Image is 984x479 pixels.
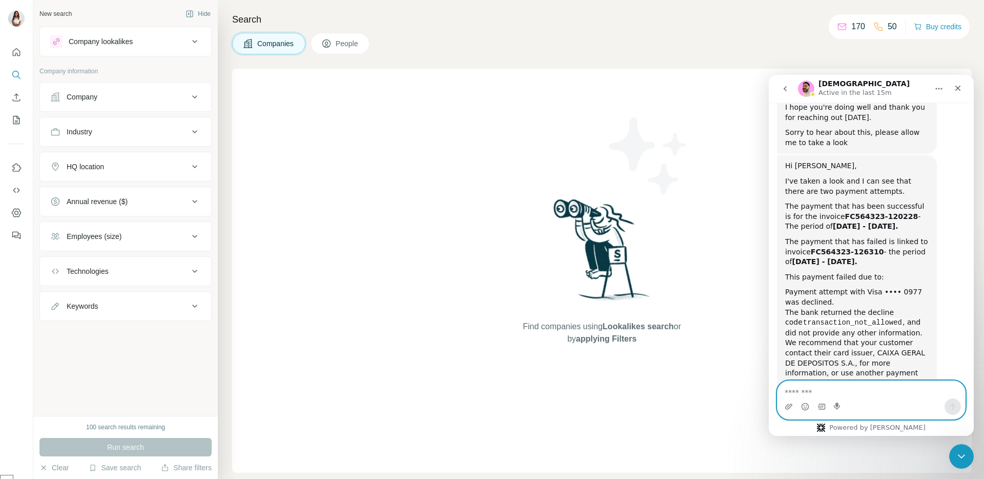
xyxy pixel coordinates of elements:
[40,85,211,109] button: Company
[40,154,211,179] button: HQ location
[76,137,150,146] b: FC564323-120228
[40,29,211,54] button: Company lookalikes
[8,158,25,177] button: Use Surfe on LinkedIn
[16,127,160,157] div: The payment that has been successful is for the invoice - The period of
[549,196,655,311] img: Surfe Illustration - Woman searching with binoculars
[24,183,89,191] b: [DATE] - [DATE].
[232,12,972,27] h4: Search
[178,6,218,22] button: Hide
[39,67,212,76] p: Company information
[8,111,25,129] button: My lists
[520,321,684,345] span: Find companies using or by
[769,75,974,436] iframe: Intercom live chat
[914,19,961,34] button: Buy credits
[86,423,165,432] div: 100 search results remaining
[8,43,25,62] button: Quick start
[39,463,69,473] button: Clear
[67,231,121,242] div: Employees (size)
[16,162,160,192] div: The payment that has failed is linked to invoice - the period of
[67,92,97,102] div: Company
[602,110,694,202] img: Surfe Illustration - Stars
[8,66,25,84] button: Search
[603,322,674,331] span: Lookalikes search
[16,233,160,314] div: The bank returned the decline code , and did not provide any other information. We recommend that...
[16,328,24,336] button: Upload attachment
[67,266,109,276] div: Technologies
[16,28,160,48] div: I hope you're doing well and thank you for reaching out [DATE].
[576,334,637,343] span: applying Filters
[34,243,134,252] code: transaction_not_allowed
[32,328,40,336] button: Emoji picker
[40,224,211,249] button: Employees (size)
[9,306,196,324] textarea: Message…
[40,294,211,318] button: Keywords
[16,86,160,96] div: Hi [PERSON_NAME],
[336,38,359,49] span: People
[888,21,897,33] p: 50
[67,301,98,311] div: Keywords
[8,80,168,345] div: Hi [PERSON_NAME],I've taken a look and I can see that there are two payment attempts.The payment ...
[65,328,73,336] button: Start recording
[16,197,160,208] div: This payment failed due to:
[8,204,25,222] button: Dashboard
[67,127,92,137] div: Industry
[8,226,25,245] button: Feedback
[161,463,212,473] button: Share filters
[64,147,129,155] b: [DATE] - [DATE].
[16,53,160,73] div: Sorry to hear about this, please allow me to take a look
[851,21,865,33] p: 170
[49,328,57,336] button: Gif picker
[16,102,160,122] div: I've taken a look and I can see that there are two payment attempts.
[40,259,211,284] button: Technologies
[39,9,72,18] div: New search
[176,324,192,340] button: Send a message…
[8,10,25,27] img: Avatar
[40,119,211,144] button: Industry
[8,181,25,199] button: Use Surfe API
[40,189,211,214] button: Annual revenue ($)
[8,80,197,367] div: Christian says…
[8,88,25,107] button: Enrich CSV
[42,173,115,181] b: FC564323-126310
[67,162,104,172] div: HQ location
[69,36,133,47] div: Company lookalikes
[67,196,128,207] div: Annual revenue ($)
[949,444,974,469] iframe: Intercom live chat
[16,212,160,232] div: Payment attempt with Visa •••• 0977 was declined.
[89,463,141,473] button: Save search
[257,38,295,49] span: Companies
